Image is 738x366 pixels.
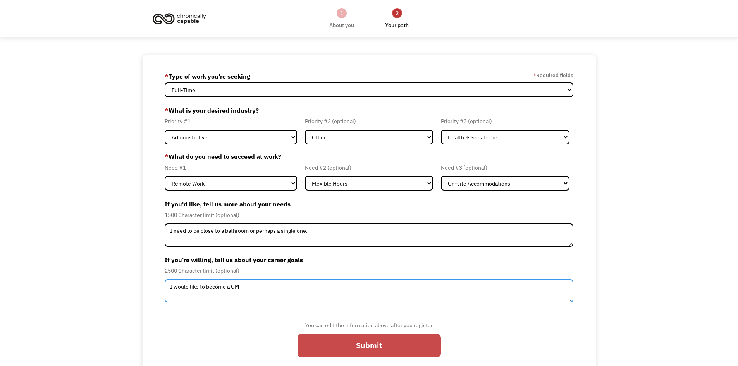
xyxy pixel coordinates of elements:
label: If you're willing, tell us about your career goals [165,254,574,266]
div: 2500 Character limit (optional) [165,266,574,275]
img: Chronically Capable logo [150,10,208,27]
div: 2 [392,8,402,18]
a: 1About you [329,7,354,30]
label: If you'd like, tell us more about your needs [165,198,574,210]
form: Member-Update-Form-Step2 [165,70,574,365]
div: You can edit the information above after you register [298,321,441,330]
label: What is your desired industry? [165,104,574,117]
div: Priority #2 (optional) [305,117,434,126]
label: Type of work you're seeking [165,70,250,82]
label: Required fields [533,70,573,80]
div: Need #1 [165,163,297,172]
div: About you [329,21,354,30]
label: What do you need to succeed at work? [165,152,574,161]
div: 1 [337,8,347,18]
div: Priority #3 (optional) [441,117,569,126]
div: Need #3 (optional) [441,163,569,172]
a: 2Your path [385,7,409,30]
div: Your path [385,21,409,30]
div: Priority #1 [165,117,297,126]
div: Need #2 (optional) [305,163,434,172]
input: Submit [298,334,441,358]
div: 1500 Character limit (optional) [165,210,574,220]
